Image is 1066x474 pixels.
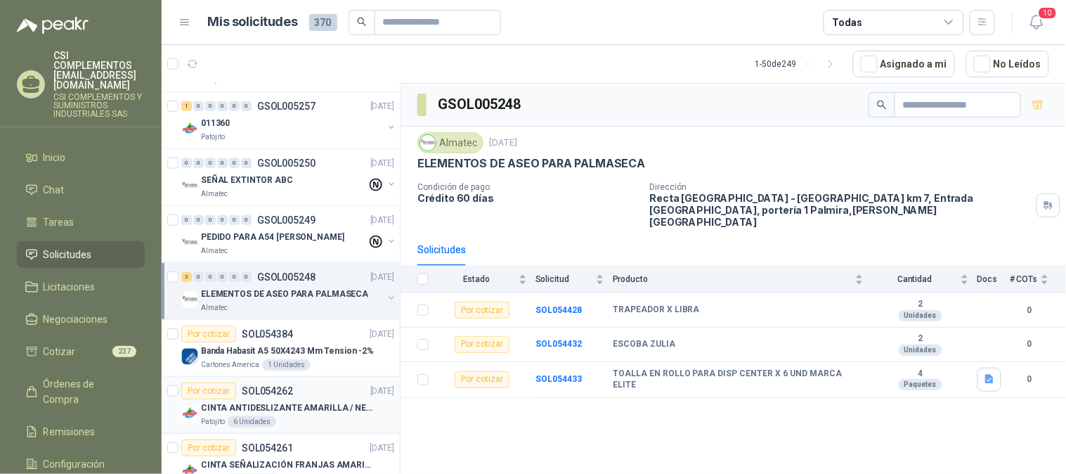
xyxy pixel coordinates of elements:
[417,242,466,257] div: Solicitudes
[201,245,228,257] p: Almatec
[872,274,958,284] span: Cantidad
[181,177,198,194] img: Company Logo
[181,348,198,365] img: Company Logo
[201,174,293,187] p: SEÑAL EXTINTOR ABC
[437,274,516,284] span: Estado
[17,371,145,413] a: Órdenes de Compra
[877,100,887,110] span: search
[44,376,131,407] span: Órdenes de Compra
[17,418,145,445] a: Remisiones
[162,320,400,377] a: Por cotizarSOL054384[DATE] Company LogoBanda Habasit A5 50X4243 Mm Tension -2%Cartones America1 U...
[309,14,337,31] span: 370
[181,383,236,399] div: Por cotizar
[217,158,228,168] div: 0
[201,132,225,143] p: Patojito
[262,359,311,371] div: 1 Unidades
[872,369,969,380] b: 4
[257,158,316,168] p: GSOL005250
[181,440,236,456] div: Por cotizar
[241,215,252,225] div: 0
[966,51,1049,77] button: No Leídos
[370,157,394,170] p: [DATE]
[1038,6,1058,20] span: 10
[242,329,293,339] p: SOL054384
[181,234,198,251] img: Company Logo
[417,192,639,204] p: Crédito 60 días
[241,272,252,282] div: 0
[44,214,74,230] span: Tareas
[181,291,198,308] img: Company Logo
[872,333,969,345] b: 2
[181,405,198,422] img: Company Logo
[535,266,613,293] th: Solicitud
[17,306,145,333] a: Negociaciones
[201,459,376,472] p: CINTA SEÑALIZACIÓN FRANJAS AMARILLAS NEGRA
[613,274,852,284] span: Producto
[977,266,1010,293] th: Docs
[201,231,344,244] p: PEDIDO PARA A54 [PERSON_NAME]
[853,51,955,77] button: Asignado a mi
[417,132,483,153] div: Almatec
[872,266,977,293] th: Cantidad
[44,344,76,359] span: Cotizar
[833,15,862,30] div: Todas
[229,272,240,282] div: 0
[201,345,374,358] p: Banda Habasit A5 50X4243 Mm Tension -2%
[181,158,192,168] div: 0
[162,377,400,434] a: Por cotizarSOL054262[DATE] Company LogoCINTA ANTIDESLIZANTE AMARILLA / NEGRAPatojito6 Unidades
[370,328,394,341] p: [DATE]
[242,386,293,396] p: SOL054262
[201,416,225,428] p: Patojito
[535,339,582,349] a: SOL054432
[205,101,216,111] div: 0
[613,266,872,293] th: Producto
[193,215,204,225] div: 0
[1010,274,1038,284] span: # COTs
[44,182,65,198] span: Chat
[201,188,228,200] p: Almatec
[455,302,509,319] div: Por cotizar
[438,94,523,115] h3: GSOL005248
[489,136,517,150] p: [DATE]
[1010,373,1049,386] b: 0
[229,101,240,111] div: 0
[370,385,394,398] p: [DATE]
[181,326,236,342] div: Por cotizar
[535,374,582,384] a: SOL054433
[241,158,252,168] div: 0
[193,101,204,111] div: 0
[112,346,136,357] span: 237
[613,305,700,316] b: TRAPEADOR X LIBRA
[181,155,397,200] a: 0 0 0 0 0 0 GSOL005250[DATE] Company LogoSEÑAL EXTINTOR ABCAlmatec
[181,215,192,225] div: 0
[17,241,145,268] a: Solicitudes
[455,336,509,353] div: Por cotizar
[53,51,145,90] p: CSI COMPLEMENTOS [EMAIL_ADDRESS][DOMAIN_NAME]
[181,212,397,257] a: 0 0 0 0 0 0 GSOL005249[DATE] Company LogoPEDIDO PARA A54 [PERSON_NAME]Almatec
[44,456,105,472] span: Configuración
[242,443,293,453] p: SOL054261
[1024,10,1049,35] button: 10
[229,215,240,225] div: 0
[201,117,230,130] p: 011360
[17,177,145,203] a: Chat
[205,272,216,282] div: 0
[217,272,228,282] div: 0
[899,310,942,321] div: Unidades
[357,17,367,27] span: search
[17,209,145,236] a: Tareas
[44,424,96,440] span: Remisiones
[44,312,108,327] span: Negociaciones
[1010,266,1066,293] th: # COTs
[181,98,397,143] a: 1 0 0 0 0 0 GSOL005257[DATE] Company Logo011360Patojito
[181,269,397,314] a: 3 0 0 0 0 0 GSOL005248[DATE] Company LogoELEMENTOS DE ASEO PARA PALMASECAAlmatec
[53,93,145,118] p: CSI COMPLEMENTOS Y SUMINISTROS INDUSTRIALES SAS
[650,192,1031,228] p: Recta [GEOGRAPHIC_DATA] - [GEOGRAPHIC_DATA] km 7, Entrada [GEOGRAPHIC_DATA], portería 1 Palmira ,...
[613,369,864,390] b: TOALLA EN ROLLO PARA DISP CENTER X 6 UND MARCA ELITE
[872,299,969,310] b: 2
[201,402,376,415] p: CINTA ANTIDESLIZANTE AMARILLA / NEGRA
[228,416,276,428] div: 6 Unidades
[241,101,252,111] div: 0
[370,442,394,455] p: [DATE]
